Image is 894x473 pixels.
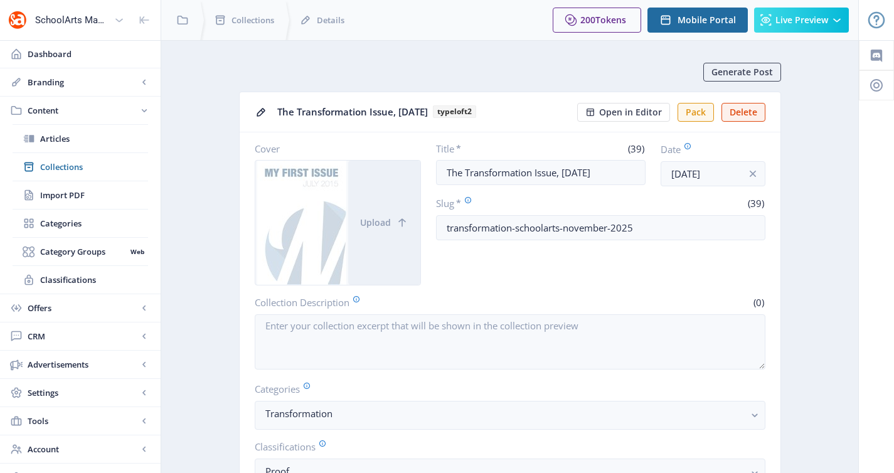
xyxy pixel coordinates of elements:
button: Open in Editor [577,103,670,122]
span: Advertisements [28,358,138,371]
span: (39) [626,142,646,155]
span: Collections [40,161,148,173]
label: Cover [255,142,412,155]
span: Branding [28,76,138,88]
b: typeloft2 [433,105,476,118]
span: CRM [28,330,138,343]
span: Offers [28,302,138,314]
label: Date [661,142,755,156]
nb-select-label: Transformation [265,406,745,421]
span: Articles [40,132,148,145]
a: Import PDF [13,181,148,209]
span: Classifications [40,274,148,286]
button: info [740,161,765,186]
span: Settings [28,386,138,399]
a: Categories [13,210,148,237]
span: Open in Editor [599,107,662,117]
span: Dashboard [28,48,151,60]
span: Mobile Portal [678,15,736,25]
button: Transformation [255,401,765,430]
span: Collections [231,14,274,26]
span: (39) [746,197,765,210]
div: The Transformation Issue, [DATE] [277,102,570,122]
button: Mobile Portal [647,8,748,33]
span: (0) [752,296,765,309]
div: SchoolArts Magazine [35,6,109,34]
span: Import PDF [40,189,148,201]
label: Categories [255,382,755,396]
label: Collection Description [255,295,505,309]
span: Upload [360,218,391,228]
span: Tokens [595,14,626,26]
input: Type Collection Title ... [436,160,646,185]
label: Title [436,142,536,155]
img: properties.app_icon.png [8,10,28,30]
button: Delete [721,103,765,122]
span: Live Preview [775,15,828,25]
button: Generate Post [703,63,781,82]
a: Category GroupsWeb [13,238,148,265]
span: Categories [40,217,148,230]
input: this-is-how-a-slug-looks-like [436,215,765,240]
span: Details [317,14,344,26]
button: Live Preview [754,8,849,33]
span: Generate Post [711,67,773,77]
a: Articles [13,125,148,152]
a: Collections [13,153,148,181]
a: Classifications [13,266,148,294]
label: Slug [436,196,595,210]
input: Publishing Date [661,161,765,186]
span: Account [28,443,138,455]
span: Content [28,104,138,117]
nb-badge: Web [126,245,148,258]
nb-icon: info [747,167,759,180]
span: Tools [28,415,138,427]
button: Pack [678,103,714,122]
span: Category Groups [40,245,126,258]
button: 200Tokens [553,8,641,33]
button: Upload [348,161,420,285]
